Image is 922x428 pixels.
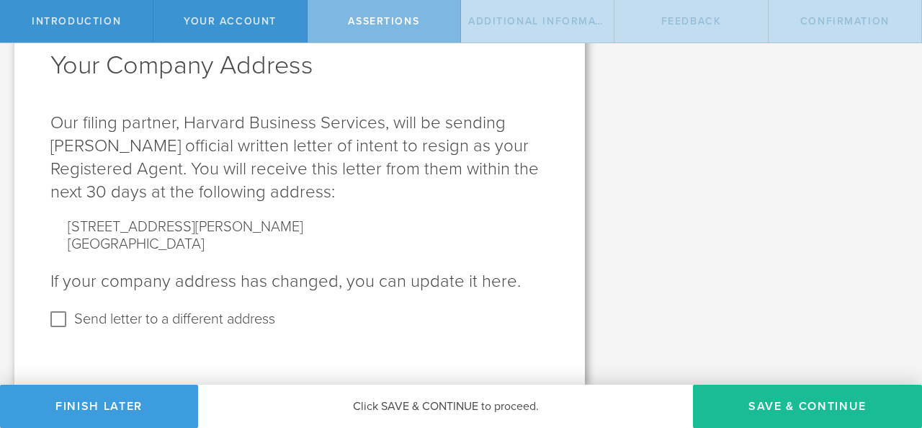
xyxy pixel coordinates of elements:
div: Click SAVE & CONTINUE to proceed. [198,385,693,428]
div: [STREET_ADDRESS][PERSON_NAME] [68,218,532,236]
span: Your Account [184,15,277,27]
span: Confirmation [800,15,890,27]
span: Assertions [348,15,419,27]
h1: Your Company Address [50,48,549,83]
span: Introduction [32,15,121,27]
div: [GEOGRAPHIC_DATA] [68,236,532,253]
iframe: Chat Widget [850,316,922,385]
p: If your company address has changed, you can update it here. [50,270,549,293]
button: Save & Continue [693,385,922,428]
label: Send letter to a different address [74,308,275,329]
span: Feedback [661,15,722,27]
span: Additional Information [468,15,624,27]
p: Our filing partner, Harvard Business Services, will be sending [PERSON_NAME] official written let... [50,112,549,204]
